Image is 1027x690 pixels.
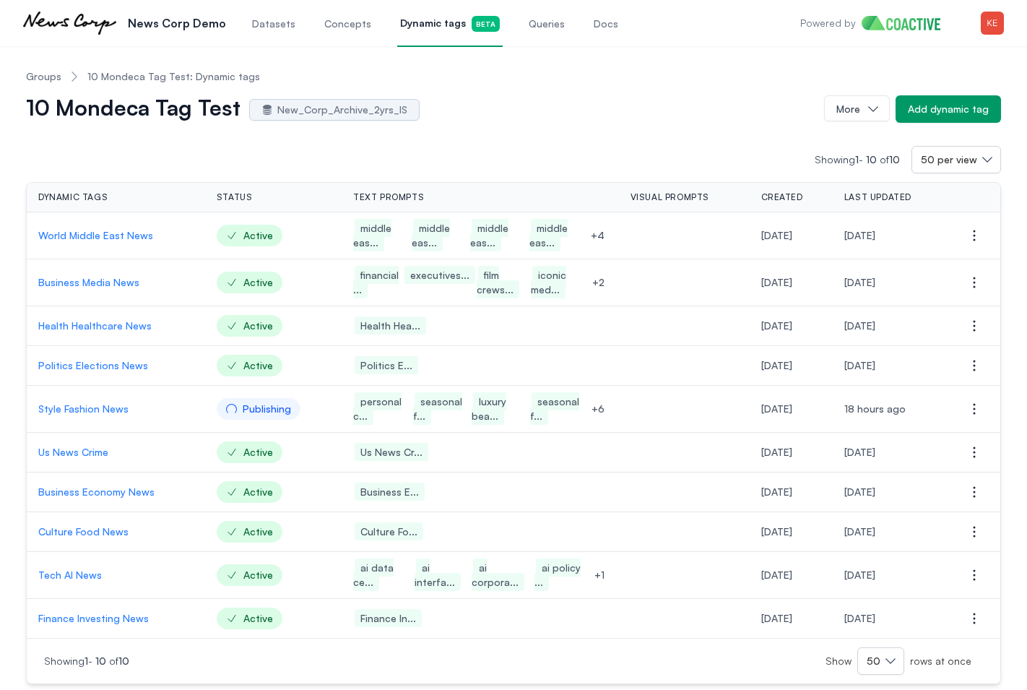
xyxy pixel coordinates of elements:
[844,359,875,371] span: Tuesday, August 5, 2025 at 2:13:01 PM EDT
[761,569,792,581] span: Tuesday, August 5, 2025 at 2:11:13 PM EDT
[38,402,194,416] a: Style Fashion News
[44,654,357,668] p: Showing -
[38,228,194,243] a: World Middle East News
[324,17,371,31] span: Concepts
[855,153,859,165] span: 1
[87,69,260,84] span: 10 Mondeca Tag Test: Dynamic tags
[355,483,425,501] span: Business E...
[38,319,194,333] a: Health Healthcare News
[844,319,875,332] span: Tuesday, August 5, 2025 at 2:13:42 PM EDT
[38,525,194,539] a: Culture Food News
[412,219,450,251] span: middle eas...
[355,609,422,627] span: Finance In...
[761,229,792,241] span: Tuesday, August 5, 2025 at 2:11:13 PM EDT
[472,392,506,425] span: luxury bea...
[530,392,579,425] span: seasonal f...
[844,525,875,538] span: Tuesday, August 5, 2025 at 2:13:31 PM EDT
[844,229,875,241] span: Monday, August 11, 2025 at 10:30:10 AM EDT
[921,152,977,167] span: 50 per view
[761,402,792,415] span: Tuesday, August 5, 2025 at 2:11:13 PM EDT
[889,153,900,165] span: 10
[217,608,282,629] span: Active
[355,443,428,461] span: Us News Cr...
[904,654,971,668] span: rows at once
[761,276,792,288] span: Tuesday, August 5, 2025 at 2:11:13 PM EDT
[217,355,282,376] span: Active
[118,655,129,667] span: 10
[588,221,607,250] span: + 4
[26,69,61,84] a: Groups
[862,16,952,30] img: Home
[800,16,856,30] p: Powered by
[867,654,880,668] span: 50
[217,481,282,503] span: Active
[844,486,875,498] span: Tuesday, August 5, 2025 at 2:13:18 PM EDT
[353,266,399,298] span: financial ...
[844,446,875,458] span: Tuesday, August 5, 2025 at 2:13:35 PM EDT
[277,103,407,117] span: New_Corp_Archive_2yrs_IS
[413,392,462,425] span: seasonal f...
[761,486,792,498] span: Tuesday, August 5, 2025 at 2:11:13 PM EDT
[761,612,792,624] span: Tuesday, August 5, 2025 at 2:11:13 PM EDT
[353,191,424,203] span: Text prompts
[26,58,1001,95] nav: Breadcrumb
[217,398,300,420] span: Publishing
[415,559,461,591] span: ai interfa...
[217,225,282,246] span: Active
[252,17,295,31] span: Datasets
[38,568,194,582] p: Tech AI News
[353,559,394,591] span: ai data ce...
[26,98,240,121] h1: 10 Mondeca Tag Test
[38,611,194,626] a: Finance Investing News
[38,191,108,203] span: Dynamic tags
[589,268,607,297] span: + 2
[472,559,524,591] span: ai corpora...
[844,569,875,581] span: Saturday, August 9, 2025 at 6:22:06 PM EDT
[761,319,792,332] span: Tuesday, August 5, 2025 at 2:11:13 PM EDT
[844,612,875,624] span: Tuesday, August 5, 2025 at 2:13:37 PM EDT
[911,146,1001,173] button: 50 per view
[38,358,194,373] a: Politics Elections News
[217,564,282,586] span: Active
[470,219,508,251] span: middle eas...
[761,525,792,538] span: Tuesday, August 5, 2025 at 2:11:13 PM EDT
[981,12,1004,35] img: Menu for the logged in user
[825,654,857,668] span: Show
[217,521,282,543] span: Active
[477,266,519,298] span: film crews...
[38,485,194,499] a: Business Economy News
[815,152,911,167] p: Showing -
[353,219,391,251] span: middle eas...
[589,394,607,423] span: + 6
[824,95,890,121] button: More
[844,191,911,203] span: Last updated
[529,219,568,251] span: middle eas...
[844,402,906,415] span: Tuesday, August 12, 2025 at 3:39:58 PM EDT
[38,275,194,290] a: Business Media News
[217,441,282,463] span: Active
[857,647,904,675] button: 50
[128,14,226,32] p: News Corp Demo
[355,356,418,374] span: Politics E...
[355,522,423,540] span: Culture Fo...
[355,316,426,335] span: Health Hea...
[761,446,792,458] span: Tuesday, August 5, 2025 at 2:11:13 PM EDT
[531,266,566,298] span: iconic med...
[217,191,253,203] span: Status
[95,655,106,667] span: 10
[400,16,500,32] span: Dynamic tags
[109,655,129,667] span: of
[84,655,88,667] span: 1
[404,266,475,284] span: executives...
[217,272,282,293] span: Active
[844,276,875,288] span: Tuesday, August 5, 2025 at 7:47:50 PM EDT
[896,95,1001,123] button: Add dynamic tag
[38,445,194,460] a: Us News Crime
